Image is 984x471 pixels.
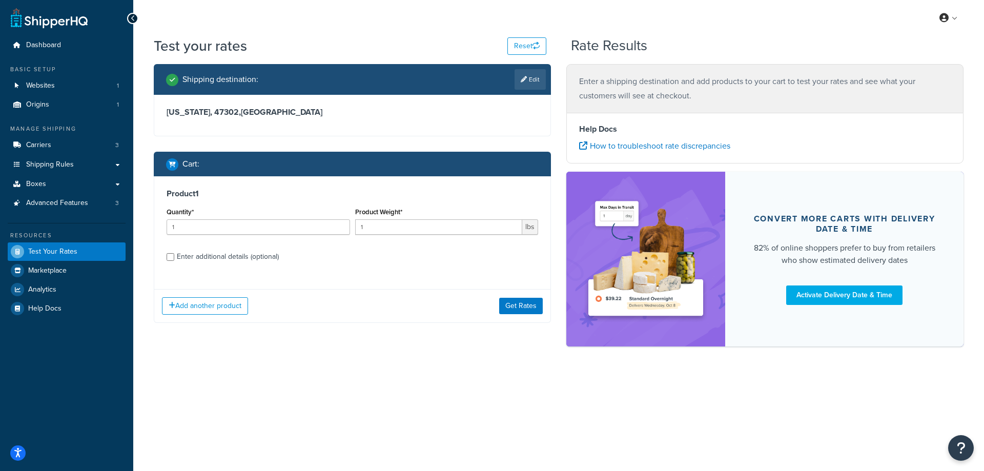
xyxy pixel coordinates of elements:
div: 82% of online shoppers prefer to buy from retailers who show estimated delivery dates [750,242,939,267]
h2: Cart : [182,159,199,169]
a: Websites1 [8,76,126,95]
span: Carriers [26,141,51,150]
a: Edit [515,69,546,90]
span: Boxes [26,180,46,189]
span: 1 [117,100,119,109]
span: 1 [117,81,119,90]
input: Enter additional details (optional) [167,253,174,261]
div: Enter additional details (optional) [177,250,279,264]
a: Boxes [8,175,126,194]
a: Dashboard [8,36,126,55]
a: Analytics [8,280,126,299]
a: Marketplace [8,261,126,280]
div: Basic Setup [8,65,126,74]
span: Websites [26,81,55,90]
a: Help Docs [8,299,126,318]
img: feature-image-ddt-36eae7f7280da8017bfb280eaccd9c446f90b1fe08728e4019434db127062ab4.png [582,187,710,331]
h1: Test your rates [154,36,247,56]
a: How to troubleshoot rate discrepancies [579,140,730,152]
a: Activate Delivery Date & Time [786,285,903,305]
button: Open Resource Center [948,435,974,461]
input: 0.00 [355,219,523,235]
span: Analytics [28,285,56,294]
button: Reset [507,37,546,55]
span: Advanced Features [26,199,88,208]
li: Websites [8,76,126,95]
span: Origins [26,100,49,109]
span: Test Your Rates [28,248,77,256]
span: Help Docs [28,304,61,313]
div: Resources [8,231,126,240]
p: Enter a shipping destination and add products to your cart to test your rates and see what your c... [579,74,951,103]
a: Test Your Rates [8,242,126,261]
h3: Product 1 [167,189,538,199]
div: Manage Shipping [8,125,126,133]
h3: [US_STATE], 47302 , [GEOGRAPHIC_DATA] [167,107,538,117]
span: Shipping Rules [26,160,74,169]
a: Origins1 [8,95,126,114]
h2: Shipping destination : [182,75,258,84]
a: Shipping Rules [8,155,126,174]
span: 3 [115,141,119,150]
li: Advanced Features [8,194,126,213]
a: Advanced Features3 [8,194,126,213]
li: Origins [8,95,126,114]
label: Quantity* [167,208,194,216]
div: Convert more carts with delivery date & time [750,214,939,234]
span: Dashboard [26,41,61,50]
li: Carriers [8,136,126,155]
button: Add another product [162,297,248,315]
h4: Help Docs [579,123,951,135]
label: Product Weight* [355,208,402,216]
span: 3 [115,199,119,208]
span: Marketplace [28,267,67,275]
span: lbs [522,219,538,235]
a: Carriers3 [8,136,126,155]
input: 0 [167,219,350,235]
h2: Rate Results [571,38,647,54]
button: Get Rates [499,298,543,314]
